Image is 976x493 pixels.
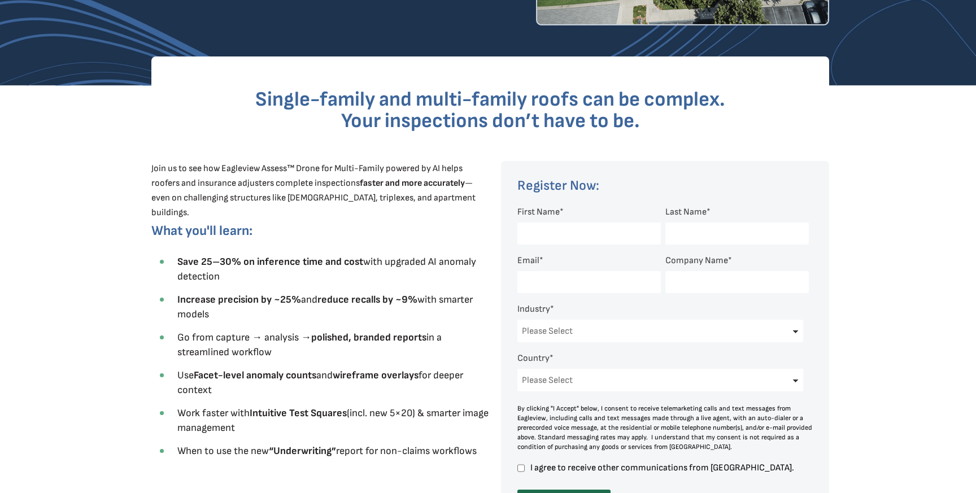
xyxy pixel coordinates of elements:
span: Your inspections don’t have to be. [341,109,640,133]
span: and with smarter models [177,294,473,320]
strong: reduce recalls by ~9% [317,294,417,306]
span: Join us to see how Eagleview Assess™ Drone for Multi-Family powered by AI helps roofers and insur... [151,163,476,218]
span: I agree to receive other communications from [GEOGRAPHIC_DATA]. [529,463,809,473]
strong: polished, branded reports [311,331,426,343]
span: Last Name [665,207,707,217]
strong: Facet-level anomaly counts [194,369,316,381]
span: What you'll learn: [151,222,252,239]
span: Company Name [665,255,728,266]
strong: faster and more accurately [360,178,465,189]
span: Single-family and multi-family roofs can be complex. [255,88,725,112]
span: Register Now: [517,177,599,194]
span: Work faster with (incl. new 5×20) & smarter image management [177,407,489,434]
strong: Increase precision by ~25% [177,294,301,306]
span: Email [517,255,539,266]
span: Country [517,353,550,364]
span: First Name [517,207,560,217]
strong: Save 25–30% on inference time and cost [177,256,363,268]
span: Industry [517,304,550,315]
span: Use and for deeper context [177,369,463,396]
strong: “Underwriting” [269,445,336,457]
strong: Intuitive Test Squares [250,407,347,419]
input: I agree to receive other communications from [GEOGRAPHIC_DATA]. [517,463,525,473]
span: When to use the new report for non-claims workflows [177,445,477,457]
span: with upgraded AI anomaly detection [177,256,476,282]
strong: wireframe overlays [333,369,419,381]
div: By clicking "I Accept" below, I consent to receive telemarketing calls and text messages from Eag... [517,404,813,452]
span: Go from capture → analysis → in a streamlined workflow [177,331,442,358]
